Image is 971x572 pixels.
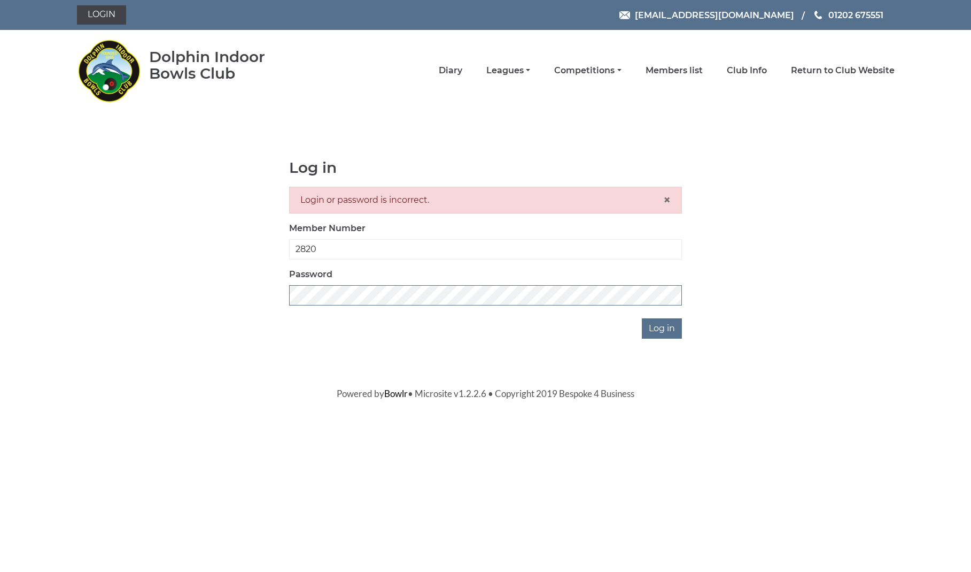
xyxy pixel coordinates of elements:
[619,9,794,22] a: Email [EMAIL_ADDRESS][DOMAIN_NAME]
[554,65,621,77] a: Competitions
[814,11,822,19] img: Phone us
[77,33,141,108] img: Dolphin Indoor Bowls Club
[619,11,630,19] img: Email
[646,65,703,77] a: Members list
[727,65,767,77] a: Club Info
[149,49,299,82] div: Dolphin Indoor Bowls Club
[663,192,671,208] span: ×
[289,159,682,176] h1: Log in
[439,65,462,77] a: Diary
[635,10,794,20] span: [EMAIL_ADDRESS][DOMAIN_NAME]
[642,318,682,339] input: Log in
[791,65,895,77] a: Return to Club Website
[813,9,883,22] a: Phone us 01202 675551
[384,388,408,399] a: Bowlr
[663,194,671,207] button: Close
[289,222,366,235] label: Member Number
[77,5,126,25] a: Login
[289,268,332,281] label: Password
[337,388,634,399] span: Powered by • Microsite v1.2.2.6 • Copyright 2019 Bespoke 4 Business
[828,10,883,20] span: 01202 675551
[289,187,682,213] div: Login or password is incorrect.
[486,65,530,77] a: Leagues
